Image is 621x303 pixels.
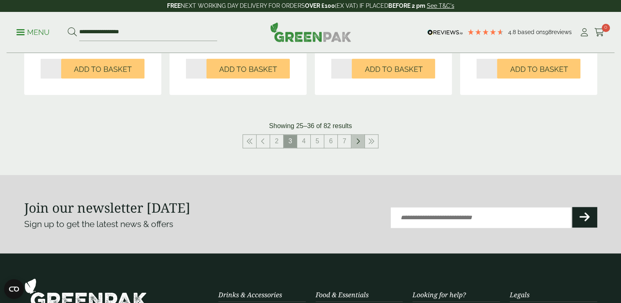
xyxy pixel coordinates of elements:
[74,65,132,74] span: Add to Basket
[4,279,24,299] button: Open CMP widget
[16,28,50,36] a: Menu
[508,29,518,35] span: 4.8
[61,59,144,78] button: Add to Basket
[388,2,425,9] strong: BEFORE 2 pm
[338,135,351,148] a: 7
[594,28,605,37] i: Cart
[364,65,422,74] span: Add to Basket
[24,218,282,231] p: Sign up to get the latest news & offers
[284,135,297,148] span: 3
[270,22,351,42] img: GreenPak Supplies
[297,135,310,148] a: 4
[602,24,610,32] span: 0
[270,135,283,148] a: 2
[543,29,552,35] span: 198
[518,29,543,35] span: Based on
[24,199,190,216] strong: Join our newsletter [DATE]
[427,30,463,35] img: REVIEWS.io
[352,59,435,78] button: Add to Basket
[305,2,335,9] strong: OVER £100
[311,135,324,148] a: 5
[467,28,504,36] div: 4.79 Stars
[219,65,277,74] span: Add to Basket
[324,135,337,148] a: 6
[16,28,50,37] p: Menu
[552,29,572,35] span: reviews
[206,59,290,78] button: Add to Basket
[594,26,605,39] a: 0
[427,2,454,9] a: See T&C's
[497,59,580,78] button: Add to Basket
[269,121,352,131] p: Showing 25–36 of 82 results
[510,65,568,74] span: Add to Basket
[167,2,181,9] strong: FREE
[579,28,589,37] i: My Account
